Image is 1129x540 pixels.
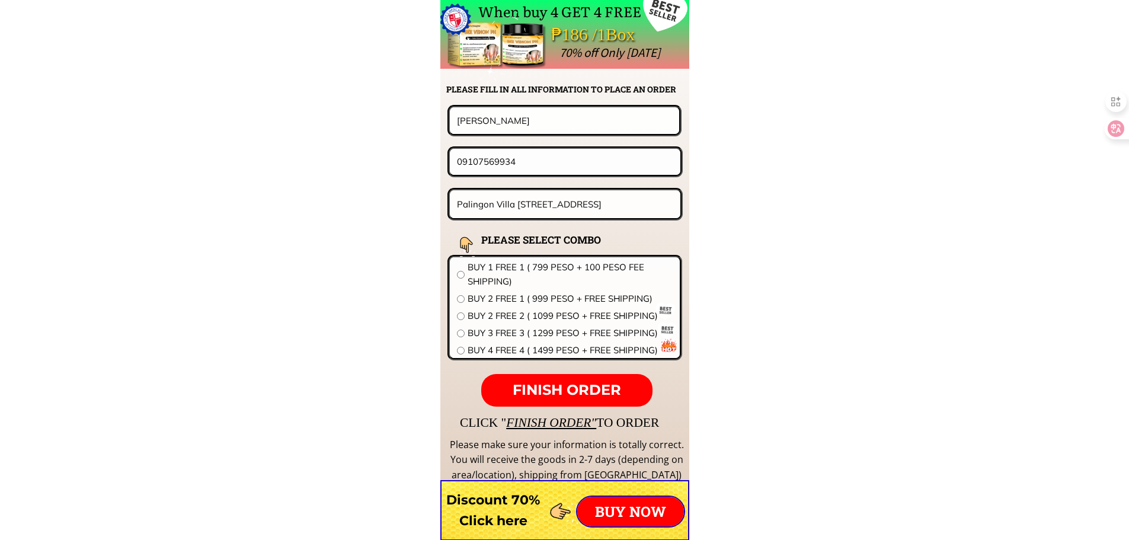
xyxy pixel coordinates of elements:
[468,292,673,306] span: BUY 2 FREE 1 ( 999 PESO + FREE SHIPPING)
[513,381,621,398] span: FINISH ORDER
[454,190,677,218] input: Address
[448,437,685,483] div: Please make sure your information is totally correct. You will receive the goods in 2-7 days (dep...
[468,260,673,289] span: BUY 1 FREE 1 ( 799 PESO + 100 PESO FEE SHIPPING)
[440,490,546,531] h3: Discount 70% Click here
[460,413,1005,433] div: CLICK " TO ORDER
[454,149,676,174] input: Phone number
[454,107,675,133] input: Your name
[506,416,596,430] span: FINISH ORDER"
[468,326,673,340] span: BUY 3 FREE 3 ( 1299 PESO + FREE SHIPPING)
[551,21,669,49] div: ₱186 /1Box
[468,343,673,357] span: BUY 4 FREE 4 ( 1499 PESO + FREE SHIPPING)
[577,497,684,526] p: BUY NOW
[559,43,925,63] div: 70% off Only [DATE]
[446,83,688,96] h2: PLEASE FILL IN ALL INFORMATION TO PLACE AN ORDER
[468,309,673,323] span: BUY 2 FREE 2 ( 1099 PESO + FREE SHIPPING)
[481,232,631,248] h2: PLEASE SELECT COMBO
